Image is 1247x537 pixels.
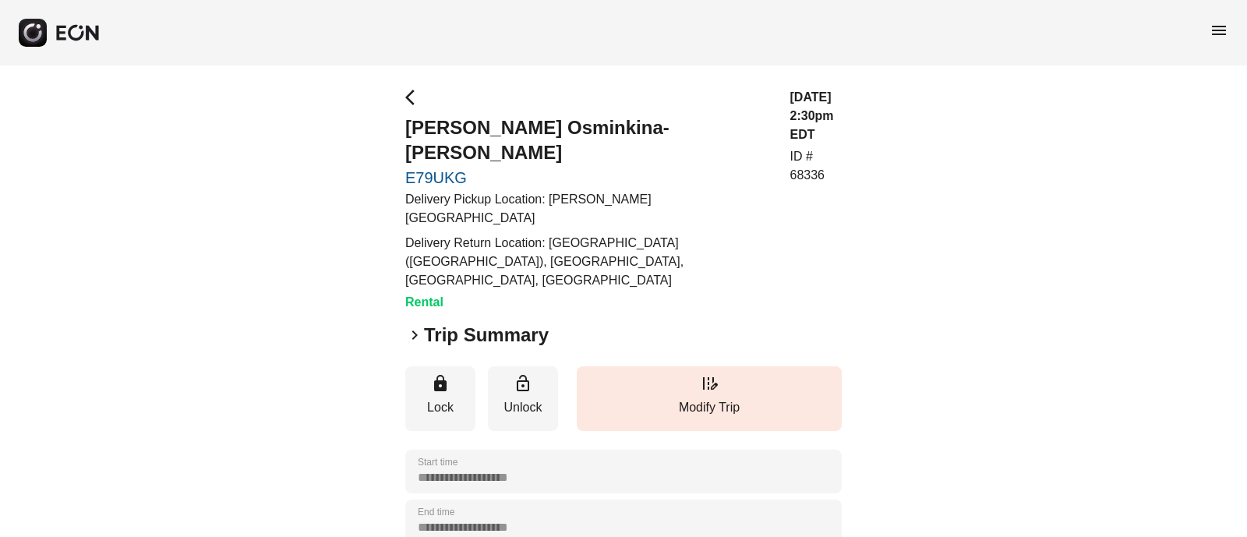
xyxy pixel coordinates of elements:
span: lock [431,374,450,393]
span: menu [1210,21,1228,40]
p: Lock [413,398,468,417]
button: Modify Trip [577,366,842,431]
button: Lock [405,366,475,431]
h3: [DATE] 2:30pm EDT [790,88,843,144]
button: Unlock [488,366,558,431]
a: E79UKG [405,168,772,187]
p: Delivery Pickup Location: [PERSON_NAME][GEOGRAPHIC_DATA] [405,190,772,228]
h3: Rental [405,293,772,312]
span: keyboard_arrow_right [405,326,424,344]
p: Delivery Return Location: [GEOGRAPHIC_DATA] ([GEOGRAPHIC_DATA]), [GEOGRAPHIC_DATA], [GEOGRAPHIC_D... [405,234,772,290]
span: edit_road [700,374,719,393]
h2: Trip Summary [424,323,549,348]
h2: [PERSON_NAME] Osminkina-[PERSON_NAME] [405,115,772,165]
span: lock_open [514,374,532,393]
p: Unlock [496,398,550,417]
span: arrow_back_ios [405,88,424,107]
p: ID # 68336 [790,147,843,185]
p: Modify Trip [585,398,834,417]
